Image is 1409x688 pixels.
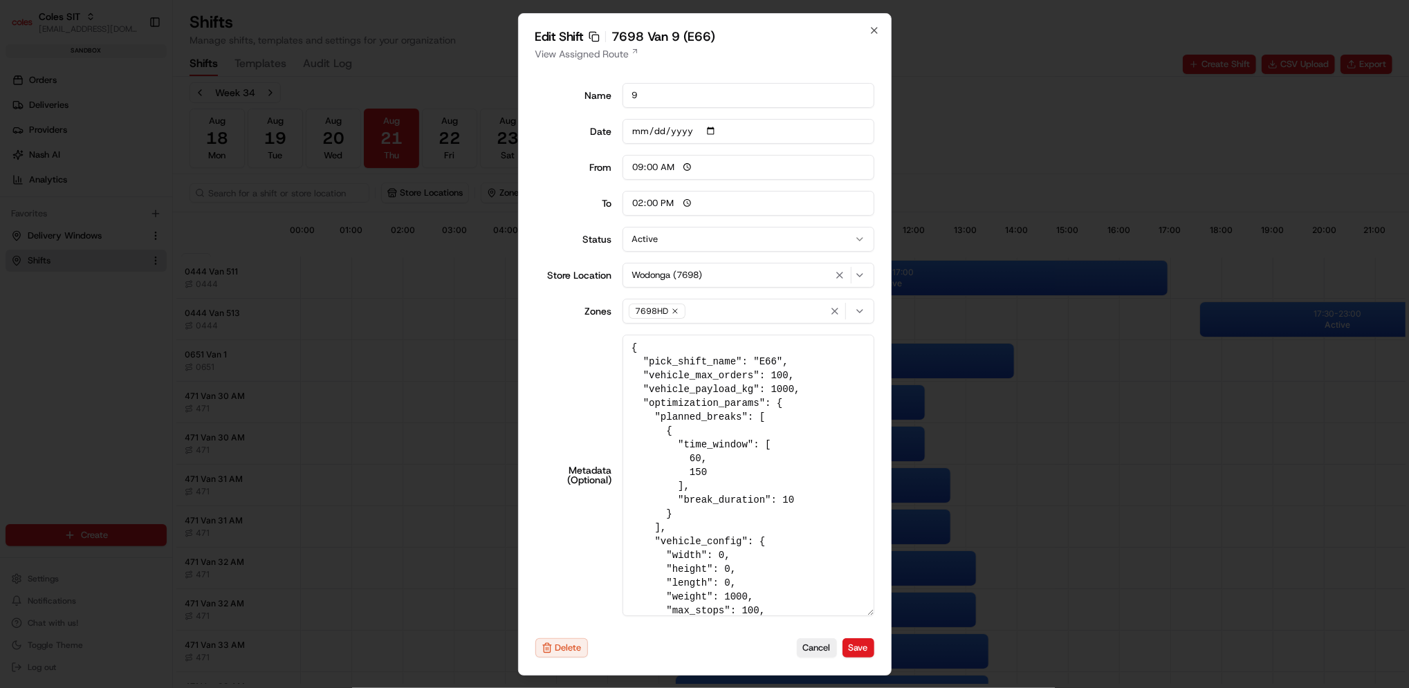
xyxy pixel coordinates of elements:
[14,132,39,157] img: 1736555255976-a54dd68f-1ca7-489b-9aae-adbdc363a1c4
[535,306,612,316] label: Zones
[14,202,25,213] div: 📗
[535,30,874,43] h2: Edit Shift
[8,195,111,220] a: 📗Knowledge Base
[632,269,702,281] span: Wodonga (7698)
[535,162,612,172] div: From
[535,91,612,100] label: Name
[111,195,228,220] a: 💻API Documentation
[535,198,612,208] div: To
[535,47,874,61] a: View Assigned Route
[36,89,228,104] input: Clear
[623,83,874,108] input: Shift name
[535,270,612,280] label: Store Location
[535,234,612,244] label: Status
[47,146,175,157] div: We're available if you need us!
[138,234,167,245] span: Pylon
[535,638,588,658] button: Delete
[797,638,837,658] button: Cancel
[611,30,715,43] span: 7698 Van 9 (E66)
[28,201,106,214] span: Knowledge Base
[623,263,874,288] button: Wodonga (7698)
[14,14,42,41] img: Nash
[535,465,612,485] label: Metadata (Optional)
[14,55,252,77] p: Welcome 👋
[623,335,874,616] textarea: { "pick_shift_name": "E66", "vehicle_max_orders": 100, "vehicle_payload_kg": 1000, "optimization_...
[635,306,668,317] span: 7698HD
[47,132,227,146] div: Start new chat
[623,299,874,324] button: 7698HD
[98,234,167,245] a: Powered byPylon
[117,202,128,213] div: 💻
[131,201,222,214] span: API Documentation
[842,638,874,658] button: Save
[535,127,612,136] label: Date
[235,136,252,153] button: Start new chat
